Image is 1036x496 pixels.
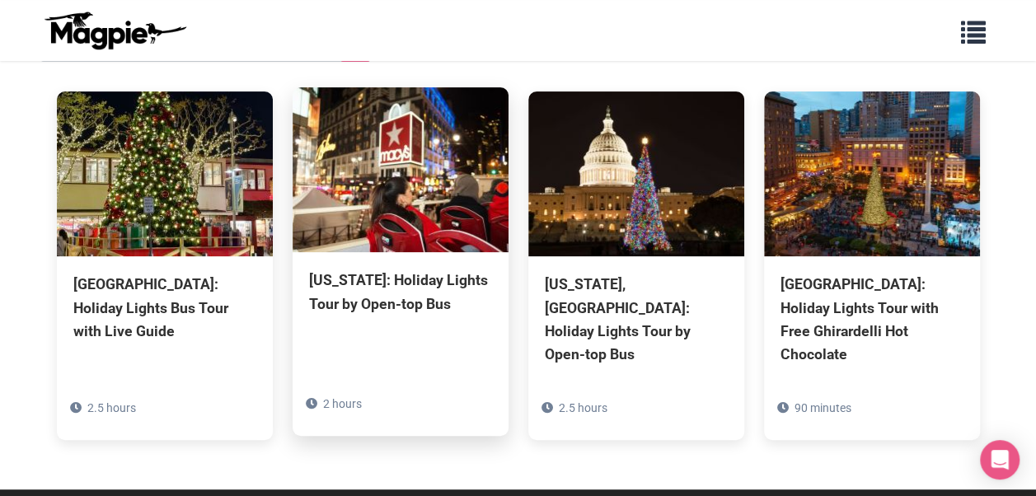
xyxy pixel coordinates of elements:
div: [GEOGRAPHIC_DATA]: Holiday Lights Bus Tour with Live Guide [73,273,256,342]
img: Washington, DC: Holiday Lights Tour by Open-top Bus [528,91,744,256]
span: 2 hours [323,397,362,410]
span: 90 minutes [795,401,851,414]
span: 2.5 hours [559,401,607,414]
span: 2.5 hours [87,401,136,414]
img: logo-ab69f6fb50320c5b225c76a69d11143b.png [40,11,189,50]
div: [GEOGRAPHIC_DATA]: Holiday Lights Tour with Free Ghirardelli Hot Chocolate [781,273,963,366]
div: [US_STATE]: Holiday Lights Tour by Open-top Bus [309,269,492,315]
a: [US_STATE], [GEOGRAPHIC_DATA]: Holiday Lights Tour by Open-top Bus 2.5 hours [528,91,744,440]
a: [GEOGRAPHIC_DATA]: Holiday Lights Tour with Free Ghirardelli Hot Chocolate 90 minutes [764,91,980,440]
img: Los Angeles: Holiday Lights Bus Tour with Live Guide [57,91,273,256]
div: Open Intercom Messenger [980,440,1020,480]
a: [GEOGRAPHIC_DATA]: Holiday Lights Bus Tour with Live Guide 2.5 hours [57,91,273,416]
div: [US_STATE], [GEOGRAPHIC_DATA]: Holiday Lights Tour by Open-top Bus [545,273,728,366]
a: [US_STATE]: Holiday Lights Tour by Open-top Bus 2 hours [293,87,509,389]
img: New York: Holiday Lights Tour by Open-top Bus [293,87,509,252]
img: San Francisco: Holiday Lights Tour with Free Ghirardelli Hot Chocolate [764,91,980,256]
